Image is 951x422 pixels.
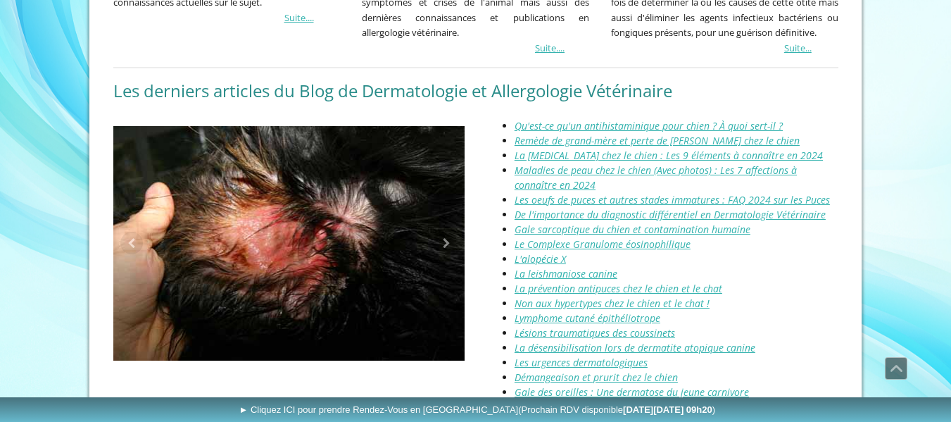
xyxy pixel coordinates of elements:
[784,42,812,54] a: Suite...
[113,80,838,101] h2: Les derniers articles du Blog de Dermatologie et Allergologie Vétérinaire
[515,237,691,251] a: Le Complexe Granulome éosinophilique
[284,11,314,24] a: Suite....
[515,311,660,325] a: Lymphome cutané épithéliotrope
[518,404,715,415] span: (Prochain RDV disponible )
[515,208,826,221] a: De l'importance du diagnostic différentiel en Dermatologie Vétérinaire
[515,326,675,340] a: Lésions traumatiques des coussinets
[515,341,755,354] a: La désensibilisation lors de dermatite atopique canine
[515,282,722,295] a: La prévention antipuces chez le chien et le chat
[515,356,648,369] a: Les urgences dermatologiques
[515,149,823,162] a: La [MEDICAL_DATA] chez le chien : Les 9 éléments à connaître en 2024
[515,267,617,280] a: La leishmaniose canine
[515,371,678,384] a: Démangeaison et prurit chez le chien
[239,404,715,415] span: ► Cliquez ICI pour prendre Rendez-Vous en [GEOGRAPHIC_DATA]
[515,252,566,266] a: L'alopécie X
[515,385,749,399] a: Gale des oreilles : Une dermatose du jeune carnivore
[623,404,712,415] b: [DATE][DATE] 09h20
[515,163,797,192] a: Maladies de peau chez le chien (Avec photos) : Les 7 affections à connaître en 2024
[515,297,710,310] a: Non aux hypertypes chez le chien et le chat !
[515,223,750,236] a: Gale sarcoptique du chien et contamination humaine
[885,357,907,380] a: Défiler vers le haut
[515,119,783,132] a: Qu'est-ce qu'un antihistaminique pour chien ? À quoi sert-il ?
[886,358,907,379] span: Défiler vers le haut
[535,42,565,54] a: Suite....
[515,134,800,147] a: Remède de grand-mère et perte de [PERSON_NAME] chez le chien
[515,193,830,206] a: Les oeufs de puces et autres stades immatures : FAQ 2024 sur les Puces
